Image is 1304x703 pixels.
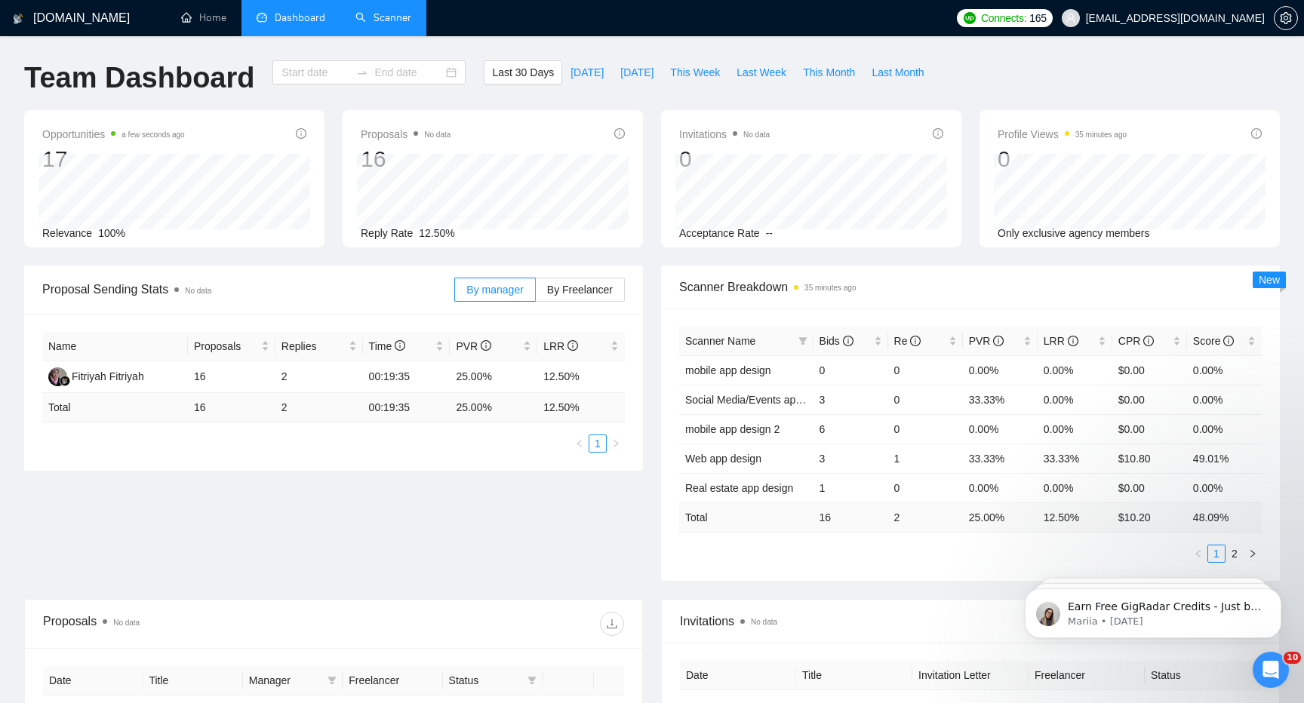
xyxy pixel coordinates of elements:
span: info-circle [567,340,578,351]
span: swap-right [356,66,368,78]
span: info-circle [1068,336,1078,346]
span: -- [766,227,773,239]
a: FFFitriyah Fitriyah [48,370,144,382]
span: [DATE] [620,64,654,81]
span: Dashboard [275,11,325,24]
time: 35 minutes ago [804,284,856,292]
span: filter [328,676,337,685]
th: Freelancer [343,666,442,695]
li: 2 [1226,545,1244,563]
span: This Month [803,64,855,81]
td: Total [42,393,188,422]
a: mobile app design [685,364,771,376]
div: 16 [361,145,451,173]
span: filter [527,676,537,685]
span: Proposals [361,125,451,143]
th: Title [796,661,912,690]
span: download [601,618,623,630]
span: Manager [249,672,321,689]
th: Freelancer [1029,661,1145,690]
a: setting [1274,12,1298,24]
span: Re [894,335,921,347]
th: Name [42,332,188,361]
td: $10.80 [1112,444,1187,473]
td: 12.50 % [1038,502,1112,532]
span: filter [798,336,807,345]
td: 00:19:35 [363,393,451,422]
td: 25.00 % [450,393,537,422]
span: Last 30 Days [492,64,554,81]
td: 0 [888,355,963,385]
td: 3 [813,385,888,414]
span: PVR [969,335,1004,347]
span: right [1248,549,1257,558]
td: 6 [813,414,888,444]
span: filter [324,669,340,692]
td: 0.00% [1038,385,1112,414]
td: 0 [888,414,963,444]
td: 16 [188,393,275,422]
td: $0.00 [1112,385,1187,414]
td: 33.33% [963,444,1038,473]
td: 48.09 % [1187,502,1262,532]
button: right [607,434,625,453]
span: to [356,66,368,78]
th: Invitation Letter [912,661,1029,690]
span: Profile Views [998,125,1127,143]
span: info-circle [933,128,943,139]
a: homeHome [181,11,226,24]
span: info-circle [296,128,306,139]
span: 100% [98,227,125,239]
td: 0.00% [963,355,1038,385]
time: a few seconds ago [121,130,184,139]
span: filter [524,669,540,692]
td: 12.50 % [537,393,625,422]
input: End date [374,64,443,81]
span: setting [1275,12,1297,24]
th: Manager [243,666,343,695]
td: 0.00% [1038,355,1112,385]
button: Last Week [728,60,795,84]
a: mobile app design 2 [685,423,780,435]
span: info-circle [1143,336,1154,346]
span: info-circle [481,340,491,351]
span: Scanner Name [685,335,755,347]
td: 0.00% [1187,414,1262,444]
span: Replies [281,338,346,355]
span: Only exclusive agency members [998,227,1150,239]
span: PVR [456,340,491,352]
td: 00:19:35 [363,361,451,393]
td: 3 [813,444,888,473]
a: searchScanner [355,11,411,24]
li: 1 [589,434,607,453]
span: No data [113,619,140,627]
td: 0 [888,385,963,414]
span: user [1066,13,1076,23]
button: download [600,612,624,636]
td: Total [679,502,813,532]
span: info-circle [395,340,405,351]
span: info-circle [1223,336,1234,346]
span: info-circle [614,128,625,139]
td: 25.00% [450,361,537,393]
span: By manager [466,284,523,296]
img: gigradar-bm.png [60,376,70,386]
th: Date [680,661,796,690]
td: 16 [813,502,888,532]
span: New [1259,274,1280,286]
a: Web app design [685,453,761,465]
td: 0.00% [1038,473,1112,502]
span: Connects: [981,10,1026,26]
span: filter [795,330,810,352]
a: 2 [1226,545,1243,562]
div: 17 [42,145,185,173]
span: Proposals [194,338,258,355]
td: 1 [813,473,888,502]
span: No data [751,618,777,626]
button: left [1189,545,1207,563]
span: info-circle [910,336,921,346]
td: $ 10.20 [1112,502,1187,532]
span: Reply Rate [361,227,413,239]
td: 0.00% [1038,414,1112,444]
